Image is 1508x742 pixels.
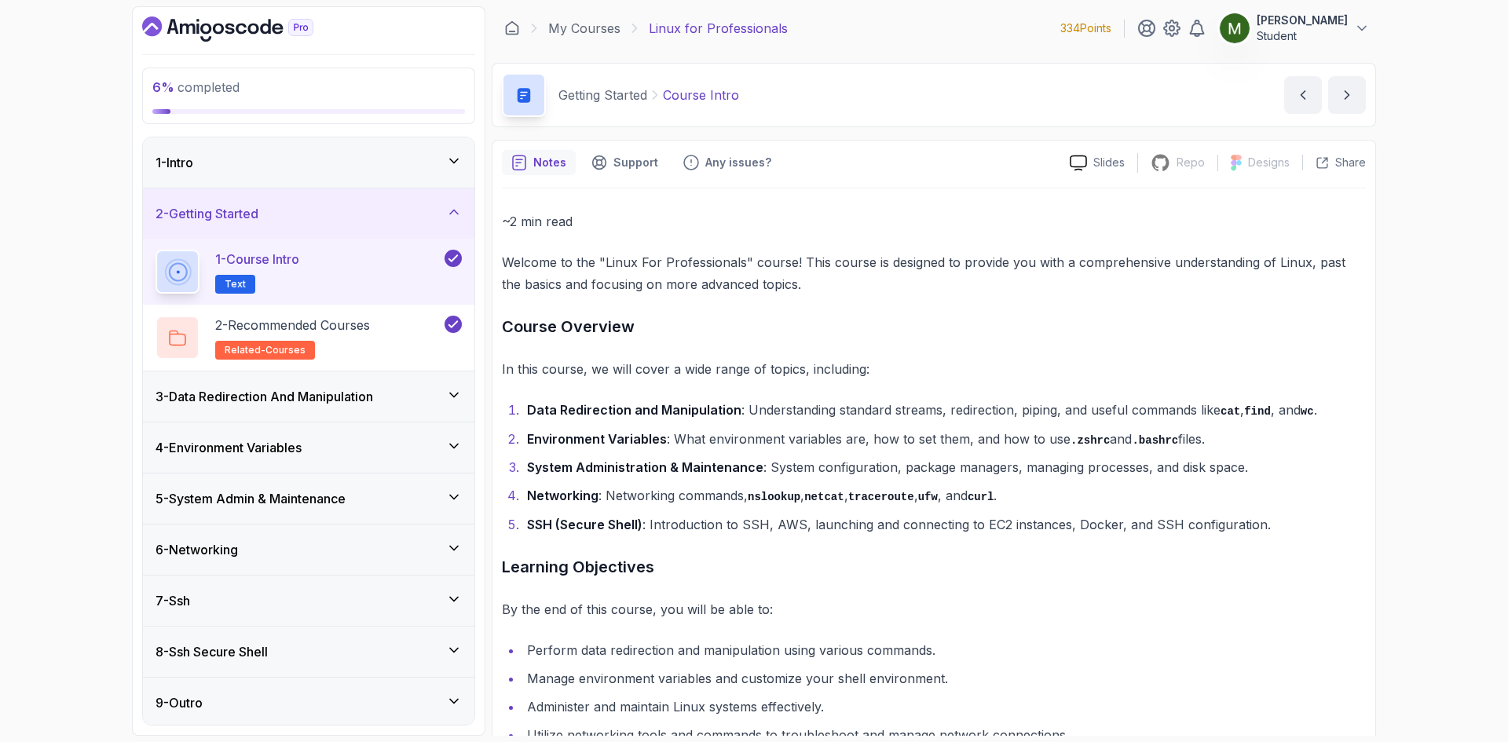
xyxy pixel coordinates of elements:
button: next content [1328,76,1366,114]
li: : Understanding standard streams, redirection, piping, and useful commands like , , and . [522,399,1366,422]
p: Share [1335,155,1366,170]
h3: 3 - Data Redirection And Manipulation [156,387,373,406]
button: notes button [502,150,576,175]
strong: Environment Variables [527,431,667,447]
p: Notes [533,155,566,170]
p: [PERSON_NAME] [1257,13,1348,28]
code: curl [968,491,994,503]
p: Repo [1177,155,1205,170]
span: related-courses [225,344,306,356]
p: 334 Points [1060,20,1111,36]
button: 5-System Admin & Maintenance [143,473,474,524]
h3: 4 - Environment Variables [156,438,302,457]
h3: Learning Objectives [502,554,1366,579]
code: wc [1301,405,1314,418]
button: 9-Outro [143,678,474,728]
button: 2-Getting Started [143,188,474,239]
a: Slides [1057,155,1137,171]
button: 3-Data Redirection And Manipulation [143,371,474,422]
span: completed [152,79,240,95]
p: ~2 min read [502,210,1366,232]
code: .zshrc [1071,434,1110,447]
p: Support [613,155,658,170]
button: Support button [582,150,668,175]
li: : System configuration, package managers, managing processes, and disk space. [522,456,1366,478]
button: 6-Networking [143,525,474,575]
code: find [1244,405,1271,418]
img: user profile image [1220,13,1250,43]
p: Designs [1248,155,1290,170]
p: Any issues? [705,155,771,170]
strong: Networking [527,488,598,503]
h3: 7 - Ssh [156,591,190,610]
button: user profile image[PERSON_NAME]Student [1219,13,1370,44]
button: 8-Ssh Secure Shell [143,627,474,677]
h3: Course Overview [502,314,1366,339]
li: Administer and maintain Linux systems effectively. [522,696,1366,718]
h3: 6 - Networking [156,540,238,559]
code: nslookup [748,491,800,503]
p: Course Intro [663,86,739,104]
strong: Data Redirection and Manipulation [527,402,741,418]
p: 1 - Course Intro [215,250,299,269]
li: : Introduction to SSH, AWS, launching and connecting to EC2 instances, Docker, and SSH configurat... [522,514,1366,535]
h3: 5 - System Admin & Maintenance [156,489,346,508]
p: By the end of this course, you will be able to: [502,598,1366,620]
button: Feedback button [674,150,781,175]
button: previous content [1284,76,1322,114]
button: 1-Intro [143,137,474,188]
strong: System Administration & Maintenance [527,459,763,475]
span: 6 % [152,79,174,95]
p: Welcome to the "Linux For Professionals" course! This course is designed to provide you with a co... [502,251,1366,295]
li: : Networking commands, , , , , and . [522,484,1366,507]
button: 7-Ssh [143,576,474,626]
li: Manage environment variables and customize your shell environment. [522,667,1366,689]
strong: SSH (Secure Shell) [527,517,642,532]
code: netcat [804,491,844,503]
code: traceroute [848,491,914,503]
a: My Courses [548,19,620,38]
button: 2-Recommended Coursesrelated-courses [156,316,462,360]
button: 1-Course IntroText [156,250,462,294]
h3: 8 - Ssh Secure Shell [156,642,268,661]
p: 2 - Recommended Courses [215,316,370,334]
p: Linux for Professionals [649,19,788,38]
p: Slides [1093,155,1125,170]
h3: 2 - Getting Started [156,204,258,223]
code: .bashrc [1132,434,1178,447]
button: Share [1302,155,1366,170]
a: Dashboard [504,20,520,36]
li: : What environment variables are, how to set them, and how to use and files. [522,428,1366,451]
p: In this course, we will cover a wide range of topics, including: [502,358,1366,380]
code: cat [1221,405,1240,418]
p: Getting Started [558,86,647,104]
h3: 1 - Intro [156,153,193,172]
p: Student [1257,28,1348,44]
button: 4-Environment Variables [143,422,474,473]
code: ufw [918,491,938,503]
a: Dashboard [142,16,350,42]
li: Perform data redirection and manipulation using various commands. [522,639,1366,661]
span: Text [225,278,246,291]
h3: 9 - Outro [156,693,203,712]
